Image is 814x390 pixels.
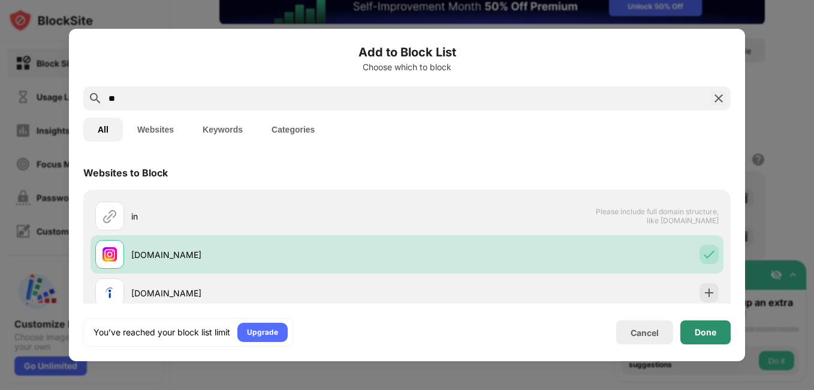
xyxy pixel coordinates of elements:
div: Done [695,328,716,337]
span: Please include full domain structure, like [DOMAIN_NAME] [595,207,719,225]
div: [DOMAIN_NAME] [131,248,407,261]
img: favicons [102,286,117,300]
div: Cancel [631,328,659,338]
img: favicons [102,247,117,262]
button: All [83,118,123,142]
div: Websites to Block [83,167,168,179]
button: Websites [123,118,188,142]
div: [DOMAIN_NAME] [131,287,407,299]
div: Upgrade [247,326,278,338]
div: You’ve reached your block list limit [94,326,230,338]
img: search.svg [88,91,102,106]
div: Choose which to block [83,62,731,72]
button: Keywords [188,118,257,142]
div: in [131,210,407,223]
button: Categories [257,118,329,142]
h6: Add to Block List [83,43,731,61]
img: url.svg [102,209,117,223]
img: search-close [712,91,726,106]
